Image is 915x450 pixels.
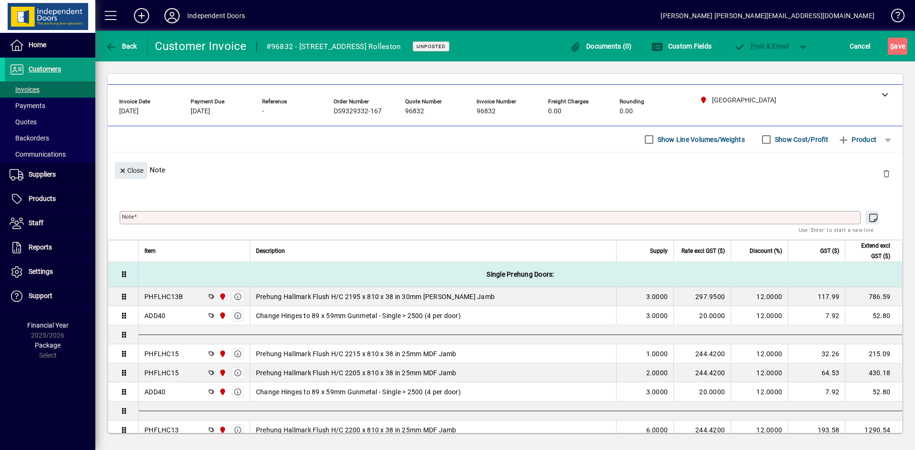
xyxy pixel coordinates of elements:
td: 12.0000 [731,306,788,325]
td: 193.58 [788,420,845,440]
span: Description [256,246,285,256]
span: 2.0000 [646,368,668,378]
a: Quotes [5,114,95,130]
span: Invoices [10,86,40,93]
button: Cancel [847,38,873,55]
span: Christchurch [216,349,227,359]
span: Christchurch [216,425,227,435]
div: 20.0000 [680,311,725,320]
a: Products [5,187,95,211]
button: Documents (0) [568,38,634,55]
span: 0.00 [548,108,561,115]
span: Package [35,341,61,349]
button: Delete [875,162,898,185]
span: GST ($) [820,246,839,256]
a: Payments [5,98,95,114]
td: 786.59 [845,287,902,306]
div: PHFLHC13B [144,292,183,301]
div: 244.4200 [680,368,725,378]
span: Close [119,163,143,179]
span: Change Hinges to 89 x 59mm Gunmetal - Single > 2500 (4 per door) [256,311,461,320]
span: Extend excl GST ($) [851,240,890,261]
span: 3.0000 [646,292,668,301]
span: DS9329332-167 [334,108,382,115]
span: Documents (0) [570,42,632,50]
span: Rate excl GST ($) [681,246,725,256]
span: Settings [29,268,53,275]
div: 297.9500 [680,292,725,301]
span: ost & Email [734,42,789,50]
span: Products [29,195,56,202]
span: [DATE] [191,108,210,115]
span: Custom Fields [651,42,712,50]
span: Financial Year [27,321,69,329]
td: 52.80 [845,306,902,325]
td: 52.80 [845,382,902,401]
td: 7.92 [788,382,845,401]
span: Christchurch [216,387,227,397]
span: Back [105,42,137,50]
td: 117.99 [788,287,845,306]
div: Independent Doors [187,8,245,23]
button: Profile [157,7,187,24]
a: Suppliers [5,163,95,187]
div: PHFLHC13 [144,425,179,435]
button: Custom Fields [649,38,714,55]
span: Quotes [10,118,37,126]
div: [PERSON_NAME] [PERSON_NAME][EMAIL_ADDRESS][DOMAIN_NAME] [661,8,874,23]
span: Supply [650,246,668,256]
button: Back [103,38,140,55]
span: Discount (%) [750,246,782,256]
button: Close [115,162,147,179]
span: Home [29,41,46,49]
span: 3.0000 [646,311,668,320]
td: 32.26 [788,344,845,363]
td: 7.92 [788,306,845,325]
span: 3.0000 [646,387,668,397]
td: 430.18 [845,363,902,382]
a: Backorders [5,130,95,146]
td: 12.0000 [731,363,788,382]
mat-hint: Use 'Enter' to start a new line [799,224,874,235]
app-page-header-button: Close [112,166,150,174]
div: 244.4200 [680,349,725,359]
span: Suppliers [29,170,56,178]
span: 96832 [405,108,424,115]
span: Staff [29,219,43,227]
span: [DATE] [119,108,139,115]
td: 12.0000 [731,287,788,306]
span: Support [29,292,52,300]
span: Prehung Hallmark Flush H/C 2215 x 810 x 38 in 25mm MDF Jamb [256,349,457,359]
div: ADD40 [144,387,165,397]
span: Prehung Hallmark Flush H/C 2205 x 810 x 38 in 25mm MDF Jamb [256,368,457,378]
div: Single Prehung Doors: [139,262,902,287]
div: PHFLHC15 [144,349,179,359]
span: 1.0000 [646,349,668,359]
span: Christchurch [216,368,227,378]
app-page-header-button: Back [95,38,148,55]
span: ave [890,39,905,54]
td: 12.0000 [731,382,788,401]
div: Note [108,152,903,187]
td: 12.0000 [731,344,788,363]
div: PHFLHC15 [144,368,179,378]
mat-label: Note [122,213,134,220]
span: Prehung Hallmark Flush H/C 2200 x 810 x 38 in 25mm MDF Jamb [256,425,457,435]
span: Unposted [417,43,446,50]
span: Payments [10,102,45,110]
span: Item [144,246,156,256]
div: 244.4200 [680,425,725,435]
div: Customer Invoice [155,39,247,54]
div: #96832 - [STREET_ADDRESS] Rolleston [266,39,401,54]
span: Communications [10,150,66,158]
button: Add [126,7,157,24]
a: Staff [5,211,95,235]
span: Prehung Hallmark Flush H/C 2195 x 810 x 38 in 30mm [PERSON_NAME] Jamb [256,292,495,301]
button: Post & Email [729,38,794,55]
td: 12.0000 [731,420,788,440]
span: 96832 [477,108,496,115]
div: ADD40 [144,311,165,320]
span: - [262,108,264,115]
span: S [890,42,894,50]
a: Support [5,284,95,308]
